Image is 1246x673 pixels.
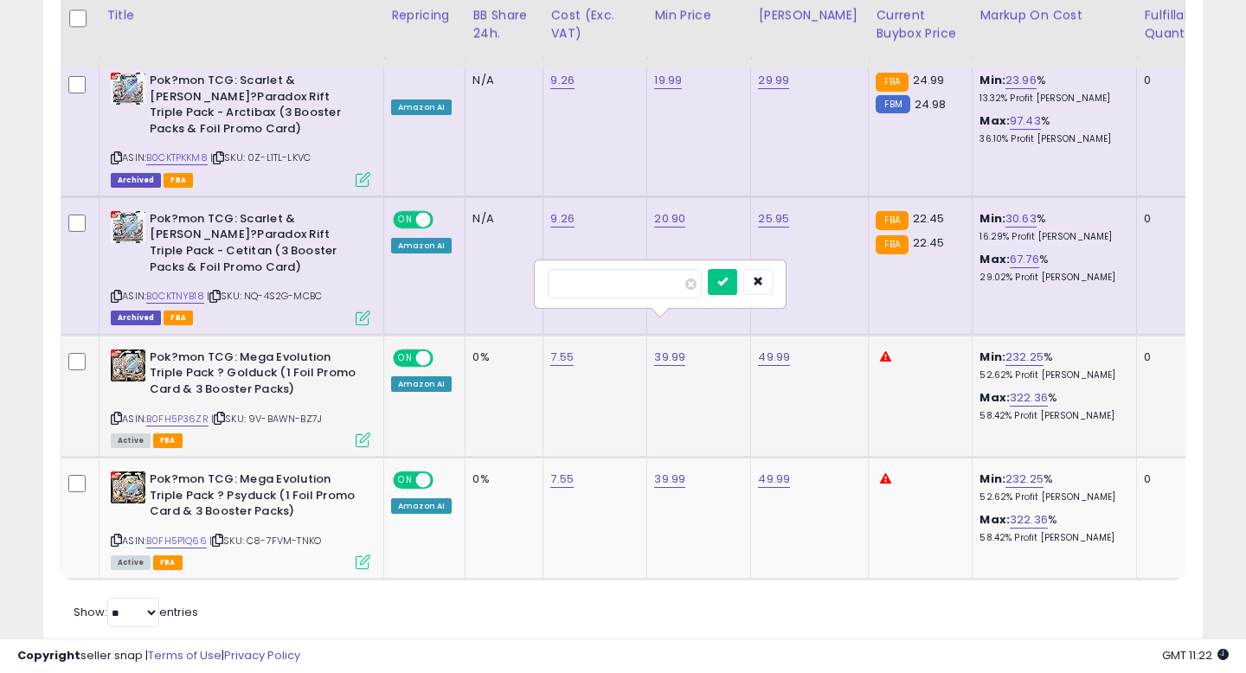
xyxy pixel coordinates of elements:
[472,471,530,487] div: 0%
[758,349,790,366] a: 49.99
[979,512,1123,544] div: %
[395,350,416,365] span: ON
[979,471,1005,487] b: Min:
[17,648,300,664] div: seller snap | |
[979,133,1123,145] p: 36.10% Profit [PERSON_NAME]
[150,211,360,279] b: Pok?mon TCG: Scarlet & [PERSON_NAME]?Paradox Rift Triple Pack - Cetitan (3 Booster Packs & Foil P...
[758,72,789,89] a: 29.99
[207,289,322,303] span: | SKU: NQ-4S2G-MCBC
[111,311,161,325] span: Listings that have been deleted from Seller Central
[153,433,183,448] span: FBA
[153,555,183,570] span: FBA
[1005,471,1044,488] a: 232.25
[1005,72,1037,89] a: 23.96
[395,212,416,227] span: ON
[164,311,193,325] span: FBA
[1162,647,1229,663] span: 2025-10-11 11:22 GMT
[654,349,685,366] a: 39.99
[979,369,1123,381] p: 52.62% Profit [PERSON_NAME]
[913,234,945,251] span: 22.45
[111,471,370,567] div: ASIN:
[654,6,743,24] div: Min Price
[211,412,322,426] span: | SKU: 9V-BAWN-BZ7J
[1144,211,1198,227] div: 0
[391,6,458,24] div: Repricing
[915,96,947,112] span: 24.98
[1144,6,1204,42] div: Fulfillable Quantity
[1005,210,1037,228] a: 30.63
[111,211,145,243] img: 51QVzXY2sdL._SL40_.jpg
[979,349,1005,365] b: Min:
[150,73,360,141] b: Pok?mon TCG: Scarlet & [PERSON_NAME]?Paradox Rift Triple Pack - Arctibax (3 Booster Packs & Foil ...
[431,350,459,365] span: OFF
[111,349,370,445] div: ASIN:
[391,99,452,115] div: Amazon AI
[979,389,1010,406] b: Max:
[550,471,574,488] a: 7.55
[979,72,1005,88] b: Min:
[979,272,1123,284] p: 29.02% Profit [PERSON_NAME]
[111,433,151,448] span: All listings currently available for purchase on Amazon
[106,6,376,24] div: Title
[550,349,574,366] a: 7.55
[431,473,459,488] span: OFF
[979,390,1123,422] div: %
[550,72,575,89] a: 9.26
[979,532,1123,544] p: 58.42% Profit [PERSON_NAME]
[550,6,639,42] div: Cost (Exc. VAT)
[391,376,452,392] div: Amazon AI
[1144,73,1198,88] div: 0
[876,235,908,254] small: FBA
[111,471,145,503] img: 515VbAp7U8L._SL40_.jpg
[472,349,530,365] div: 0%
[979,471,1123,503] div: %
[148,647,222,663] a: Terms of Use
[210,151,311,164] span: | SKU: 0Z-L1TL-LKVC
[391,498,452,514] div: Amazon AI
[979,113,1123,145] div: %
[111,73,370,185] div: ASIN:
[979,93,1123,105] p: 13.32% Profit [PERSON_NAME]
[111,211,370,324] div: ASIN:
[1010,511,1048,529] a: 322.36
[391,238,452,253] div: Amazon AI
[913,72,945,88] span: 24.99
[1010,112,1041,130] a: 97.43
[979,410,1123,422] p: 58.42% Profit [PERSON_NAME]
[654,72,682,89] a: 19.99
[472,73,530,88] div: N/A
[472,211,530,227] div: N/A
[979,252,1123,284] div: %
[431,212,459,227] span: OFF
[74,604,198,620] span: Show: entries
[979,6,1129,24] div: Markup on Cost
[1010,251,1039,268] a: 67.76
[1144,471,1198,487] div: 0
[979,491,1123,503] p: 52.62% Profit [PERSON_NAME]
[111,73,145,105] img: 51J1dJwrPwL._SL40_.jpg
[395,473,416,488] span: ON
[876,6,965,42] div: Current Buybox Price
[146,534,207,548] a: B0FH5P1Q66
[17,647,80,663] strong: Copyright
[146,412,209,426] a: B0FH5P36ZR
[876,73,908,92] small: FBA
[979,112,1010,129] b: Max:
[654,210,685,228] a: 20.90
[111,349,145,381] img: 51Y+QG6YXyL._SL40_.jpg
[1005,349,1044,366] a: 232.25
[111,173,161,188] span: Listings that have been deleted from Seller Central
[876,211,908,230] small: FBA
[550,210,575,228] a: 9.26
[979,511,1010,528] b: Max:
[111,555,151,570] span: All listings currently available for purchase on Amazon
[876,95,909,113] small: FBM
[758,6,861,24] div: [PERSON_NAME]
[150,349,360,402] b: Pok?mon TCG: Mega Evolution Triple Pack ? Golduck (1 Foil Promo Card & 3 Booster Packs)
[1010,389,1048,407] a: 322.36
[472,6,536,42] div: BB Share 24h.
[164,173,193,188] span: FBA
[979,349,1123,381] div: %
[979,73,1123,105] div: %
[913,210,945,227] span: 22.45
